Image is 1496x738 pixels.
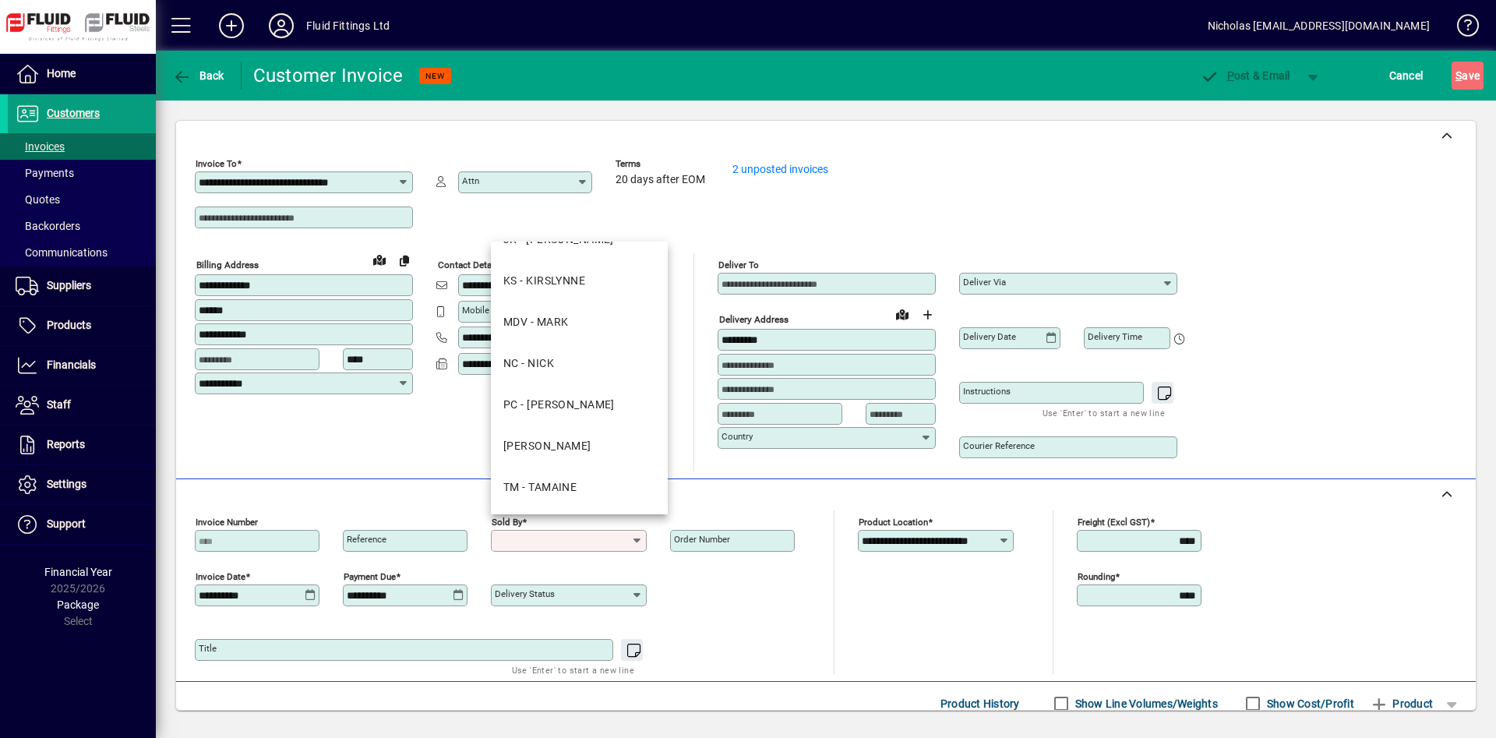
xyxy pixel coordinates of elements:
span: 20 days after EOM [616,174,705,186]
a: Reports [8,425,156,464]
button: Cancel [1385,62,1427,90]
span: Staff [47,398,71,411]
span: Payments [16,167,74,179]
span: Suppliers [47,279,91,291]
span: Invoices [16,140,65,153]
span: ost & Email [1200,69,1290,82]
a: Invoices [8,133,156,160]
mat-label: Mobile [462,305,489,316]
div: MDV - MARK [503,314,568,330]
mat-label: Rounding [1078,571,1115,582]
span: Backorders [16,220,80,232]
mat-label: Deliver To [718,260,759,270]
a: View on map [367,247,392,272]
mat-label: Order number [674,534,730,545]
app-page-header-button: Back [156,62,242,90]
span: Home [47,67,76,79]
mat-label: Delivery date [963,331,1016,342]
mat-option: NC - NICK [491,343,668,384]
span: Terms [616,159,709,169]
button: Product [1362,690,1441,718]
a: 2 unposted invoices [732,163,828,175]
mat-label: Delivery status [495,588,555,599]
mat-option: RH - RAY [491,425,668,467]
button: Post & Email [1192,62,1298,90]
span: Financials [47,358,96,371]
mat-label: Reference [347,534,386,545]
mat-option: KS - KIRSLYNNE [491,260,668,302]
button: Copy to Delivery address [392,248,417,273]
span: S [1455,69,1462,82]
span: NEW [425,71,445,81]
mat-hint: Use 'Enter' to start a new line [512,661,634,679]
span: Product History [940,691,1020,716]
a: Suppliers [8,267,156,305]
a: Settings [8,465,156,504]
span: Support [47,517,86,530]
span: Communications [16,246,108,259]
mat-label: Payment due [344,571,396,582]
mat-label: Country [722,431,753,442]
span: Settings [47,478,86,490]
mat-label: Invoice To [196,158,237,169]
mat-label: Sold by [492,517,522,528]
mat-label: Invoice number [196,517,258,528]
span: Reports [47,438,85,450]
span: Products [47,319,91,331]
button: Add [206,12,256,40]
span: Product [1370,691,1433,716]
div: NC - NICK [503,355,554,372]
span: ave [1455,63,1480,88]
div: KS - KIRSLYNNE [503,273,585,289]
mat-option: PC - PAUL [491,384,668,425]
div: Nicholas [EMAIL_ADDRESS][DOMAIN_NAME] [1208,13,1430,38]
span: Cancel [1389,63,1424,88]
button: Save [1452,62,1484,90]
span: P [1227,69,1234,82]
a: Quotes [8,186,156,213]
mat-label: Product location [859,517,928,528]
mat-hint: Use 'Enter' to start a new line [1043,404,1165,422]
a: Products [8,306,156,345]
mat-label: Freight (excl GST) [1078,517,1150,528]
button: Profile [256,12,306,40]
a: Support [8,505,156,544]
div: [PERSON_NAME] [503,438,591,454]
span: Package [57,599,99,611]
mat-label: Delivery time [1088,331,1142,342]
a: Payments [8,160,156,186]
a: Knowledge Base [1445,3,1477,54]
span: Quotes [16,193,60,206]
div: PC - [PERSON_NAME] [503,397,615,413]
mat-option: MDV - MARK [491,302,668,343]
label: Show Line Volumes/Weights [1072,696,1218,712]
mat-label: Title [199,643,217,654]
label: Show Cost/Profit [1264,696,1354,712]
button: Product History [934,690,1026,718]
a: View on map [890,302,915,327]
span: Customers [47,107,100,119]
mat-option: TM - TAMAINE [491,467,668,508]
button: Back [168,62,228,90]
a: Financials [8,346,156,385]
mat-label: Deliver via [963,277,1006,288]
span: Back [172,69,224,82]
mat-label: Attn [462,175,479,186]
mat-label: Instructions [963,386,1011,397]
button: Choose address [915,302,940,327]
span: Financial Year [44,566,112,578]
div: TM - TAMAINE [503,479,577,496]
a: Communications [8,239,156,266]
div: Customer Invoice [253,63,404,88]
a: Staff [8,386,156,425]
a: Home [8,55,156,94]
div: Fluid Fittings Ltd [306,13,390,38]
mat-label: Invoice date [196,571,245,582]
a: Backorders [8,213,156,239]
mat-label: Courier Reference [963,440,1035,451]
